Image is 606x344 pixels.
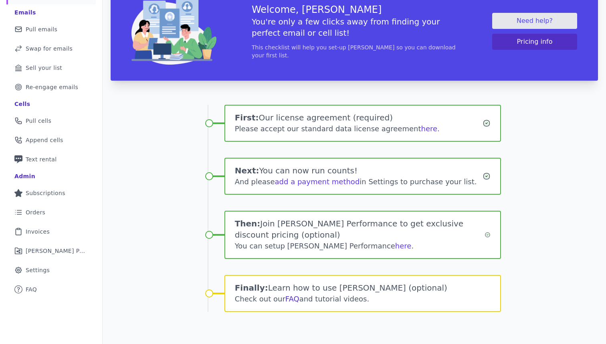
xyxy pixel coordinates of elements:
[6,20,96,38] a: Pull emails
[235,112,483,123] h1: Our license agreement (required)
[6,184,96,202] a: Subscriptions
[235,218,485,240] h1: Join [PERSON_NAME] Performance to get exclusive discount pricing (optional)
[14,100,30,108] div: Cells
[26,25,57,33] span: Pull emails
[395,242,412,250] a: here
[492,34,577,50] button: Pricing info
[252,16,457,39] h5: You're only a few clicks away from finding your perfect email or cell list!
[235,293,491,305] div: Check out our and tutorial videos.
[26,247,86,255] span: [PERSON_NAME] Performance
[235,166,259,175] span: Next:
[26,83,78,91] span: Re-engage emails
[6,131,96,149] a: Append cells
[26,155,57,163] span: Text rental
[26,136,63,144] span: Append cells
[235,123,483,134] div: Please accept our standard data license agreement
[6,242,96,260] a: [PERSON_NAME] Performance
[6,281,96,298] a: FAQ
[26,45,73,53] span: Swap for emails
[235,113,259,122] span: First:
[14,172,35,180] div: Admin
[26,208,45,216] span: Orders
[235,282,491,293] h1: Learn how to use [PERSON_NAME] (optional)
[14,8,36,16] div: Emails
[6,40,96,57] a: Swap for emails
[6,112,96,130] a: Pull cells
[26,189,65,197] span: Subscriptions
[6,78,96,96] a: Re-engage emails
[26,285,37,293] span: FAQ
[6,151,96,168] a: Text rental
[252,3,457,16] h3: Welcome, [PERSON_NAME]
[252,43,457,59] p: This checklist will help you set-up [PERSON_NAME] so you can download your first list.
[285,295,299,303] a: FAQ
[235,283,268,293] span: Finally:
[275,177,360,186] a: add a payment method
[6,223,96,240] a: Invoices
[26,64,62,72] span: Sell your list
[235,165,483,176] h1: You can now run counts!
[26,228,50,236] span: Invoices
[492,13,577,29] a: Need help?
[6,59,96,77] a: Sell your list
[6,261,96,279] a: Settings
[6,204,96,221] a: Orders
[235,219,261,228] span: Then:
[235,240,485,252] div: You can setup [PERSON_NAME] Performance .
[26,266,50,274] span: Settings
[235,176,483,187] div: And please in Settings to purchase your list.
[26,117,51,125] span: Pull cells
